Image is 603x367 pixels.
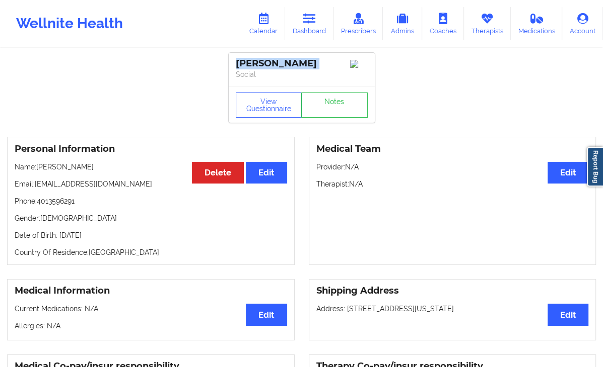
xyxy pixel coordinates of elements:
[15,321,287,331] p: Allergies: N/A
[350,60,368,68] img: Image%2Fplaceholer-image.png
[301,93,368,118] a: Notes
[548,304,588,325] button: Edit
[422,7,464,40] a: Coaches
[548,162,588,183] button: Edit
[15,230,287,240] p: Date of Birth: [DATE]
[285,7,333,40] a: Dashboard
[236,93,302,118] button: View Questionnaire
[15,213,287,223] p: Gender: [DEMOGRAPHIC_DATA]
[316,162,589,172] p: Provider: N/A
[383,7,422,40] a: Admins
[511,7,563,40] a: Medications
[316,143,589,155] h3: Medical Team
[192,162,244,183] button: Delete
[236,58,368,69] div: [PERSON_NAME]
[15,162,287,172] p: Name: [PERSON_NAME]
[236,69,368,79] p: Social
[246,162,287,183] button: Edit
[246,304,287,325] button: Edit
[15,304,287,314] p: Current Medications: N/A
[15,285,287,297] h3: Medical Information
[242,7,285,40] a: Calendar
[587,147,603,187] a: Report Bug
[316,179,589,189] p: Therapist: N/A
[15,196,287,206] p: Phone: 4013596291
[562,7,603,40] a: Account
[333,7,383,40] a: Prescribers
[15,247,287,257] p: Country Of Residence: [GEOGRAPHIC_DATA]
[316,285,589,297] h3: Shipping Address
[464,7,511,40] a: Therapists
[15,143,287,155] h3: Personal Information
[15,179,287,189] p: Email: [EMAIL_ADDRESS][DOMAIN_NAME]
[316,304,589,314] p: Address: [STREET_ADDRESS][US_STATE]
